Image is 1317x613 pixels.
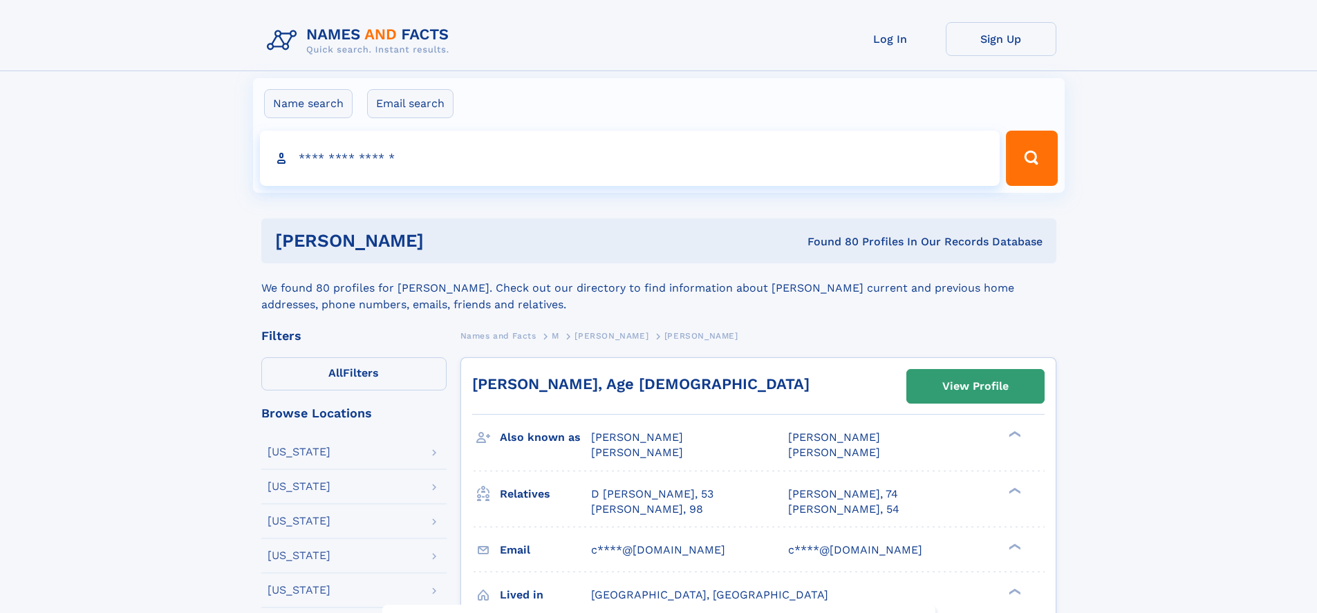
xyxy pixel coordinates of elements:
[788,502,899,517] a: [PERSON_NAME], 54
[575,331,648,341] span: [PERSON_NAME]
[268,481,330,492] div: [US_STATE]
[500,583,591,607] h3: Lived in
[552,327,559,344] a: M
[500,482,591,506] h3: Relatives
[264,89,353,118] label: Name search
[268,585,330,596] div: [US_STATE]
[500,426,591,449] h3: Also known as
[788,446,880,459] span: [PERSON_NAME]
[268,446,330,458] div: [US_STATE]
[1006,131,1057,186] button: Search Button
[260,131,1000,186] input: search input
[275,232,616,249] h1: [PERSON_NAME]
[268,550,330,561] div: [US_STATE]
[552,331,559,341] span: M
[261,407,447,419] div: Browse Locations
[261,330,447,342] div: Filters
[946,22,1056,56] a: Sign Up
[1005,430,1022,439] div: ❯
[575,327,648,344] a: [PERSON_NAME]
[328,366,343,379] span: All
[268,516,330,527] div: [US_STATE]
[788,431,880,444] span: [PERSON_NAME]
[367,89,454,118] label: Email search
[261,22,460,59] img: Logo Names and Facts
[835,22,946,56] a: Log In
[1005,486,1022,495] div: ❯
[500,538,591,562] h3: Email
[1005,587,1022,596] div: ❯
[664,331,738,341] span: [PERSON_NAME]
[591,431,683,444] span: [PERSON_NAME]
[460,327,536,344] a: Names and Facts
[591,502,703,517] a: [PERSON_NAME], 98
[261,357,447,390] label: Filters
[788,487,898,502] a: [PERSON_NAME], 74
[907,370,1044,403] a: View Profile
[1005,542,1022,551] div: ❯
[615,234,1043,249] div: Found 80 Profiles In Our Records Database
[261,263,1056,313] div: We found 80 profiles for [PERSON_NAME]. Check out our directory to find information about [PERSON...
[591,487,713,502] a: D [PERSON_NAME], 53
[591,446,683,459] span: [PERSON_NAME]
[591,588,828,601] span: [GEOGRAPHIC_DATA], [GEOGRAPHIC_DATA]
[942,370,1009,402] div: View Profile
[472,375,810,393] a: [PERSON_NAME], Age [DEMOGRAPHIC_DATA]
